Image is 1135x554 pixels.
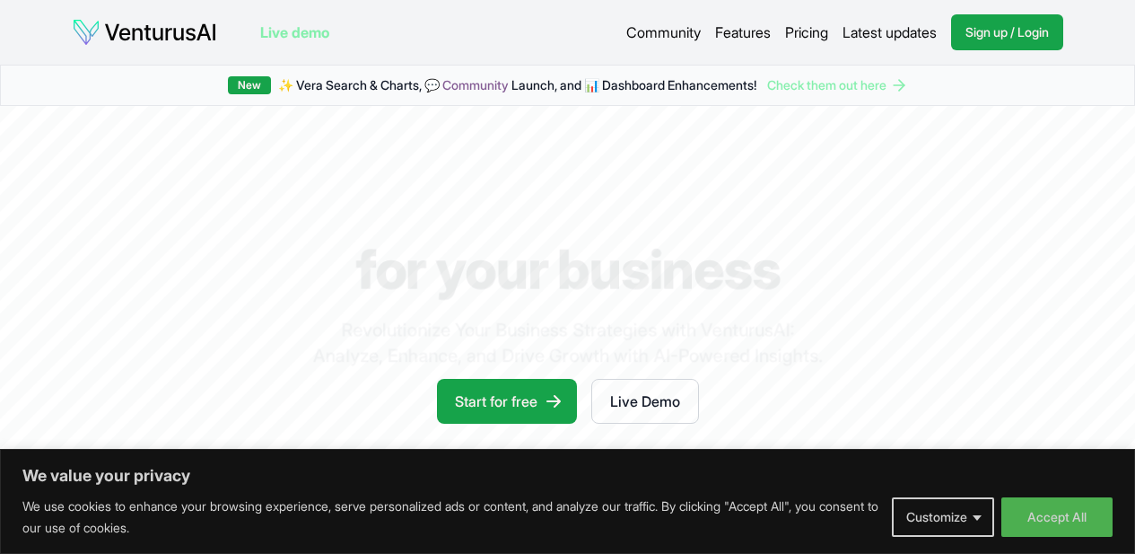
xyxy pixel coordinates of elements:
a: Live Demo [591,379,699,424]
a: Features [715,22,771,43]
a: Start for free [437,379,577,424]
a: Check them out here [767,76,908,94]
a: Community [442,77,509,92]
a: Community [626,22,701,43]
a: Pricing [785,22,828,43]
a: Sign up / Login [951,14,1063,50]
span: Sign up / Login [965,23,1049,41]
a: Latest updates [843,22,937,43]
a: Live demo [260,22,329,43]
p: We use cookies to enhance your browsing experience, serve personalized ads or content, and analyz... [22,496,878,539]
span: ✨ Vera Search & Charts, 💬 Launch, and 📊 Dashboard Enhancements! [278,76,756,94]
img: logo [72,18,217,47]
button: Customize [892,497,994,537]
div: New [228,76,271,94]
button: Accept All [1001,497,1113,537]
p: We value your privacy [22,465,1113,487]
